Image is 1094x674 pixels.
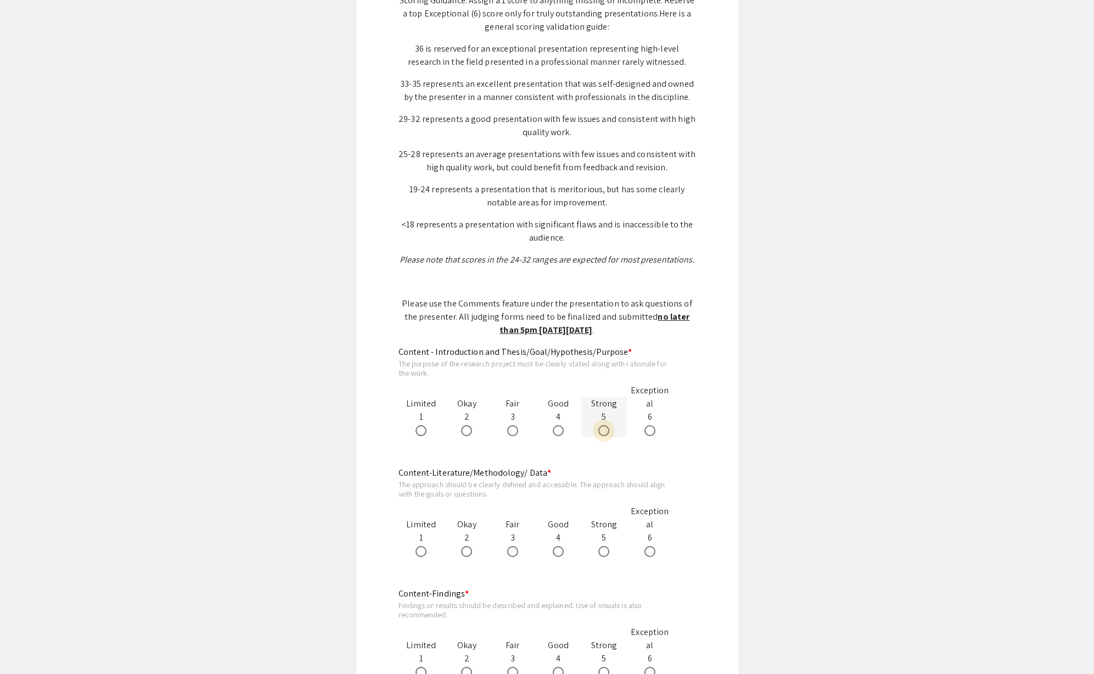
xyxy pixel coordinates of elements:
div: The approach should be clearly defined and accessible. The approach should align with the goals o... [399,480,673,499]
mat-label: Content-Literature/Methodology/ Data [399,467,552,478]
iframe: Chat [8,625,47,666]
mat-label: Content-Findings [399,588,469,599]
div: Fair [490,518,535,531]
div: 4 [535,397,581,437]
p: 29-32 represents a good presentation with few issues and consistent with high quality work. [399,113,696,139]
div: 1 [399,518,444,558]
div: Okay [444,397,490,410]
div: 1 [399,397,444,437]
em: Please note that scores in the 24-32 ranges are expected for most presentations. [400,254,695,265]
div: 4 [535,518,581,558]
div: Fair [490,639,535,652]
span: Please use the Comments feature under the presentation to ask questions of the presenter. All jud... [402,298,692,322]
span: . [593,324,594,336]
div: Good [535,397,581,410]
u: no later than 5pm [DATE][DATE] [500,311,689,336]
div: Exceptional [627,626,672,652]
div: 6 [627,505,672,558]
div: 3 [490,518,535,558]
div: Limited [399,518,444,531]
p: 36 is reserved for an exceptional presentation representing high-level research in the field pres... [399,42,696,69]
div: 2 [444,397,490,437]
mat-label: Content - Introduction and Thesis/Goal/Hypothesis/Purpose [399,346,632,358]
div: 3 [490,397,535,437]
div: 2 [444,518,490,558]
p: 19-24 represents a presentation that is meritorious, but has some clearly notable areas for impro... [399,183,696,209]
div: Findings or results should be described and explained. Use of visuals is also recommended. [399,600,673,620]
div: Limited [399,639,444,652]
p: 25-28 represents an average presentations with few issues and consistent with high quality work, ... [399,148,696,174]
div: Good [535,518,581,531]
div: 6 [627,384,672,437]
div: Strong [581,397,627,410]
div: Limited [399,397,444,410]
div: Strong [581,518,627,531]
div: Good [535,639,581,652]
div: Fair [490,397,535,410]
div: Strong [581,639,627,652]
div: The purpose of the research project must be clearly stated along with rationale for the work. [399,359,673,378]
div: 5 [581,518,627,558]
div: Okay [444,518,490,531]
p: <18 represents a presentation with significant flaws and is inaccessible to the audience. [399,218,696,244]
div: Exceptional [627,505,672,531]
div: Exceptional [627,384,672,410]
div: 5 [581,397,627,437]
p: 33-35 represents an excellent presentation that was self-designed and owned by the presenter in a... [399,77,696,104]
div: Okay [444,639,490,652]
